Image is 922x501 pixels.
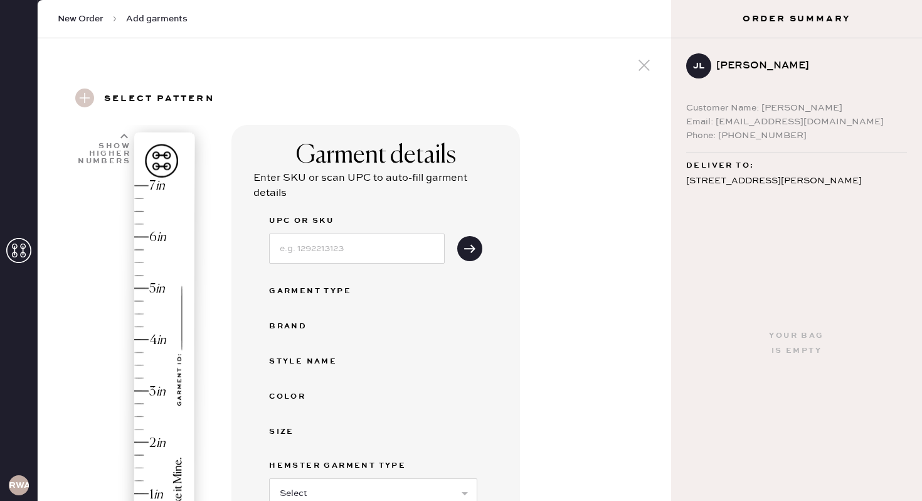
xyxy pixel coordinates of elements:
[269,458,477,473] label: Hemster Garment Type
[769,328,824,358] div: Your bag is empty
[149,178,156,195] div: 7
[716,58,897,73] div: [PERSON_NAME]
[686,158,754,173] span: Deliver to:
[269,424,369,439] div: Size
[269,234,445,264] input: e.g. 1292213123
[693,62,704,70] h3: JL
[686,101,907,115] div: Customer Name: [PERSON_NAME]
[296,141,456,171] div: Garment details
[269,389,369,404] div: Color
[862,444,916,498] iframe: Front Chat
[686,173,907,221] div: [STREET_ADDRESS][PERSON_NAME] 4B [GEOGRAPHIC_DATA] , NY 11101
[686,129,907,143] div: Phone: [PHONE_NUMBER]
[126,13,188,25] span: Add garments
[269,284,369,299] div: Garment Type
[269,354,369,369] div: Style name
[77,143,130,165] div: Show higher numbers
[9,481,29,490] h3: RWA
[58,13,103,25] span: New Order
[269,213,445,229] label: UPC or SKU
[686,115,907,129] div: Email: [EMAIL_ADDRESS][DOMAIN_NAME]
[156,178,165,195] div: in
[104,89,215,110] h3: Select pattern
[671,13,922,25] h3: Order Summary
[269,319,369,334] div: Brand
[253,171,498,201] div: Enter SKU or scan UPC to auto-fill garment details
